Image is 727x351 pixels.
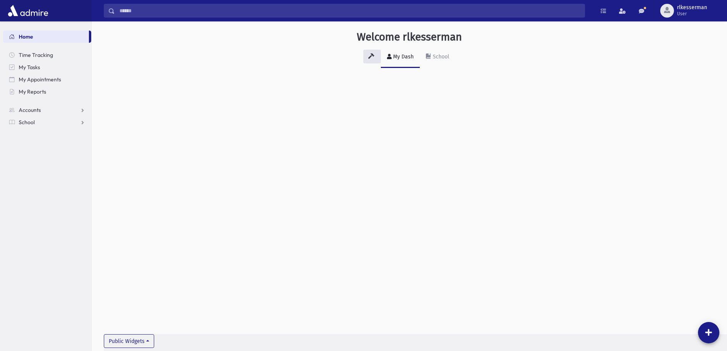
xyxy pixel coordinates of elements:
span: rlkesserman [677,5,707,11]
div: School [431,53,449,60]
span: Time Tracking [19,52,53,58]
span: User [677,11,707,17]
a: Accounts [3,104,91,116]
a: Home [3,31,89,43]
a: My Appointments [3,73,91,86]
span: My Tasks [19,64,40,71]
a: School [420,47,455,68]
a: My Dash [381,47,420,68]
span: Home [19,33,33,40]
h3: Welcome rlkesserman [357,31,462,44]
button: Public Widgets [104,334,154,348]
a: My Reports [3,86,91,98]
img: AdmirePro [6,3,50,18]
span: School [19,119,35,126]
span: My Appointments [19,76,61,83]
span: Accounts [19,107,41,113]
a: My Tasks [3,61,91,73]
div: My Dash [392,53,414,60]
a: School [3,116,91,128]
input: Search [115,4,585,18]
span: My Reports [19,88,46,95]
a: Time Tracking [3,49,91,61]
